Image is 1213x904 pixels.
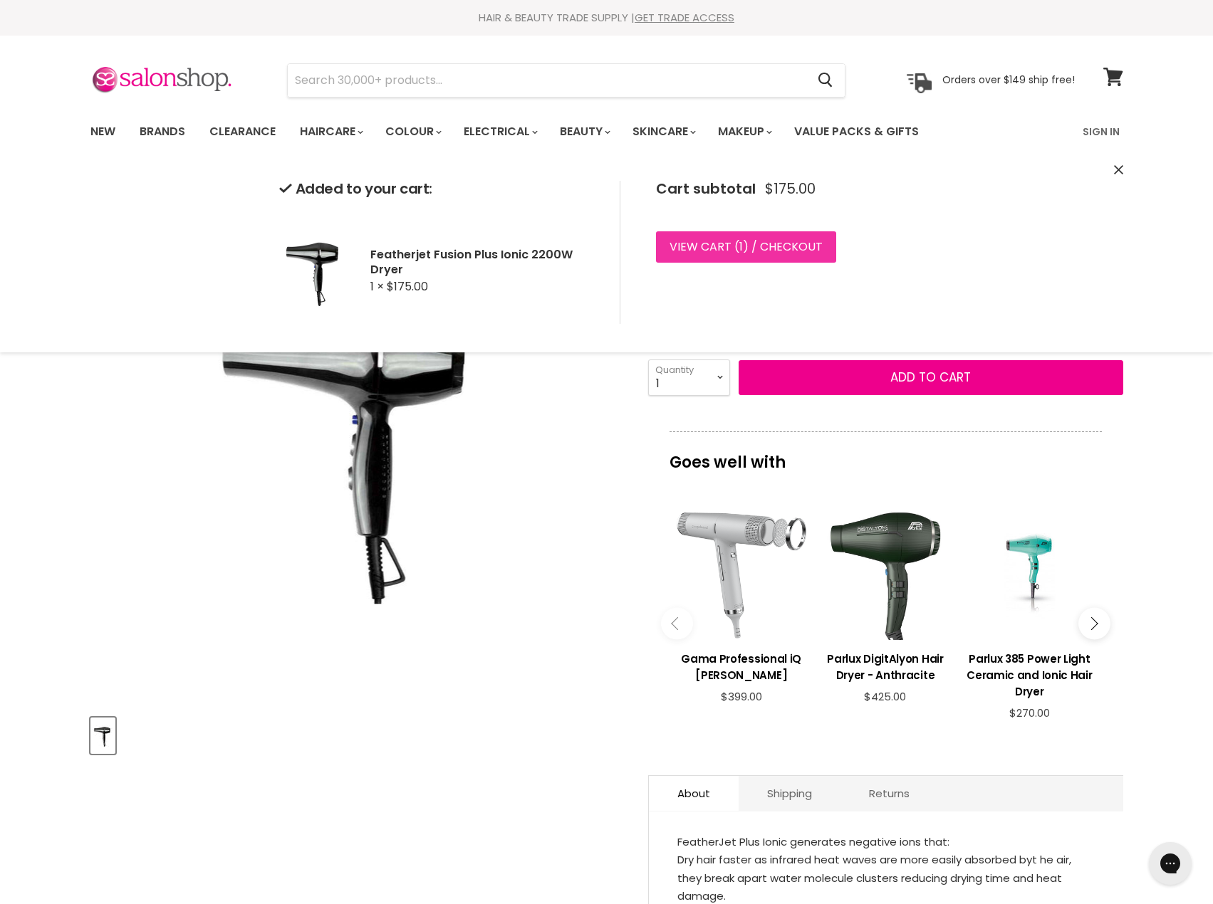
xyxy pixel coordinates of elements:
span: Add to cart [890,369,971,386]
button: Add to cart [739,360,1123,396]
a: Clearance [199,117,286,147]
span: Cart subtotal [656,179,756,199]
input: Search [288,64,807,97]
a: Colour [375,117,450,147]
div: Featherjet Fusion Plus Ionic 2200W Dryer image. Click or Scroll to Zoom. [90,172,623,704]
a: View cart (1) / Checkout [656,231,836,263]
img: Featherjet Fusion Plus Ionic 2200W Dryer [279,217,350,324]
a: View product:Parlux DigitAlyon Hair Dryer - Anthracite [821,640,950,690]
h3: Gama Professional iQ [PERSON_NAME] [677,651,806,683]
p: Orders over $149 ship free! [942,73,1075,86]
span: 1 × [370,278,384,295]
h3: Parlux DigitAlyon Hair Dryer - Anthracite [821,651,950,683]
a: Skincare [622,117,704,147]
iframe: Gorgias live chat messenger [1142,837,1199,890]
span: 1 [739,238,743,255]
a: About [649,776,739,811]
a: View product:Gama Professional iQ Perfetto [677,640,806,690]
h2: Added to your cart: [279,181,597,197]
a: New [80,117,126,147]
h2: Featherjet Fusion Plus Ionic 2200W Dryer [370,247,597,277]
h3: Parlux 385 Power Light Ceramic and Ionic Hair Dryer [964,651,1094,700]
span: $175.00 [765,181,816,197]
a: Sign In [1074,117,1128,147]
img: Featherjet Fusion Plus Ionic 2200W Dryer [92,719,114,752]
span: $270.00 [1009,705,1050,720]
span: $425.00 [864,689,906,704]
ul: Main menu [80,111,1002,152]
nav: Main [73,111,1141,152]
button: Search [807,64,845,97]
span: $399.00 [721,689,762,704]
span: $175.00 [387,278,428,295]
p: Goes well with [670,431,1102,478]
select: Quantity [648,359,730,395]
div: Product thumbnails [88,713,625,754]
button: Close [1114,163,1123,178]
a: Shipping [739,776,840,811]
a: GET TRADE ACCESS [635,10,734,25]
a: Makeup [707,117,781,147]
form: Product [287,63,845,98]
a: View product:Parlux 385 Power Light Ceramic and Ionic Hair Dryer [964,640,1094,707]
a: Beauty [549,117,619,147]
a: Brands [129,117,196,147]
a: Returns [840,776,938,811]
div: HAIR & BEAUTY TRADE SUPPLY | [73,11,1141,25]
a: Electrical [453,117,546,147]
a: Haircare [289,117,372,147]
a: Value Packs & Gifts [783,117,930,147]
button: Featherjet Fusion Plus Ionic 2200W Dryer [90,718,115,754]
